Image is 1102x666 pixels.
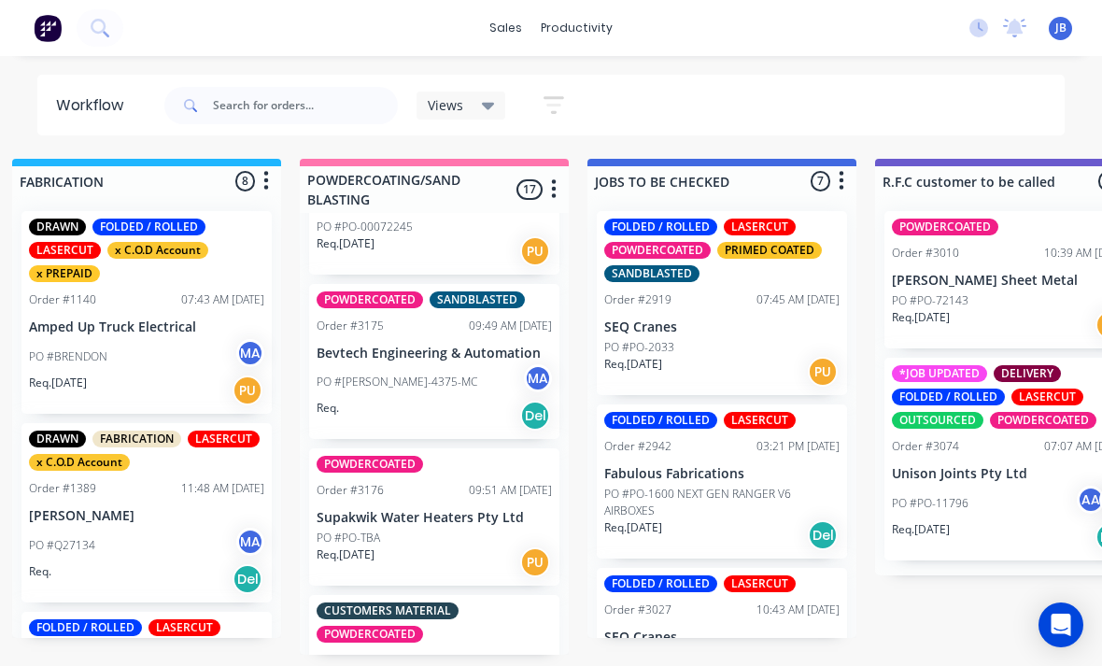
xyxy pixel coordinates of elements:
input: Search for orders... [213,87,398,124]
div: productivity [531,14,622,42]
div: Order #3027 [604,602,671,618]
p: PO #PO-TBA [317,530,380,546]
div: FABRICATION [92,431,181,447]
p: Req. [DATE] [317,546,374,563]
p: Req. [29,563,51,580]
div: sales [480,14,531,42]
div: OUTSOURCED [892,412,983,429]
div: POWDERCOATED [317,291,423,308]
div: POWDERCOATED [990,412,1096,429]
div: PU [808,357,838,387]
div: FOLDED / ROLLED [892,389,1005,405]
div: Order #3010 [892,245,959,262]
div: FOLDED / ROLLED [92,219,205,235]
p: PO #PO-00072245 [317,219,413,235]
div: LASERCUT [148,619,220,636]
div: FOLDED / ROLLED [604,412,717,429]
div: MA [524,364,552,392]
div: 09:51 AM [DATE] [469,482,552,499]
div: Order #3176 [317,482,384,499]
div: x C.O.D Account [29,454,130,471]
div: Del [520,401,550,431]
div: 07:45 AM [DATE] [756,291,840,308]
p: PO #PO-72143 [892,292,968,309]
div: LASERCUT [1011,389,1083,405]
div: LASERCUT [29,242,101,259]
div: DRAWNFABRICATIONLASERCUTx C.O.D AccountOrder #138911:48 AM [DATE][PERSON_NAME]PO #Q27134MAReq.Del [21,423,272,602]
div: Order #3074 [892,438,959,455]
div: 09:49 AM [DATE] [469,318,552,334]
div: x C.O.D Account [107,242,208,259]
div: POWDERCOATED [317,456,423,473]
div: FOLDED / ROLLED [29,619,142,636]
div: POWDERCOATED [892,219,998,235]
p: PO #PO-11796 [892,495,968,512]
div: PU [233,376,262,405]
div: Del [808,520,838,550]
div: POWDERCOATED [604,242,711,259]
p: Req. [DATE] [604,356,662,373]
p: Req. [DATE] [29,375,87,391]
p: PO #PO-1600 NEXT GEN RANGER V6 AIRBOXES [604,486,840,519]
div: 11:48 AM [DATE] [181,480,264,497]
div: SANDBLASTED [604,265,699,282]
div: FOLDED / ROLLEDLASERCUTPOWDERCOATEDPRIMED COATEDSANDBLASTEDOrder #291907:45 AM [DATE]SEQ CranesPO... [597,211,847,395]
div: LASERCUT [724,412,796,429]
div: Order #2919 [604,291,671,308]
p: Amped Up Truck Electrical [29,319,264,335]
span: JB [1055,20,1067,36]
div: 03:21 PM [DATE] [756,438,840,455]
p: SEQ Cranes [604,630,840,645]
p: [PERSON_NAME] [29,508,264,524]
div: MA [236,528,264,556]
img: Factory [34,14,62,42]
div: x PREPAID [29,265,100,282]
div: FOLDED / ROLLEDLASERCUTOrder #294203:21 PM [DATE]Fabulous FabricationsPO #PO-1600 NEXT GEN RANGER... [597,404,847,559]
div: PRIMED COATED [717,242,822,259]
div: MA [236,339,264,367]
p: Req. [DATE] [604,519,662,536]
div: LASERCUT [724,219,796,235]
div: LASERCUT [724,575,796,592]
div: POWDERCOATED [317,626,423,643]
div: Workflow [56,94,133,117]
div: DRAWNFOLDED / ROLLEDLASERCUTx C.O.D Accountx PREPAIDOrder #114007:43 AM [DATE]Amped Up Truck Elec... [21,211,272,414]
span: Views [428,95,463,115]
div: LASERCUT [188,431,260,447]
div: DELIVERY [994,365,1061,382]
div: FOLDED / ROLLED [604,575,717,592]
p: [PERSON_NAME] Sheet Metal [317,199,552,215]
p: Fabulous Fabrications [604,466,840,482]
div: Order #2942 [604,438,671,455]
p: PO #BRENDON [29,348,107,365]
p: Bevtech Engineering & Automation [317,346,552,361]
div: 10:43 AM [DATE] [756,602,840,618]
p: Req. [DATE] [317,235,374,252]
div: Open Intercom Messenger [1038,602,1083,647]
p: Req. [DATE] [892,521,950,538]
div: PU [520,547,550,577]
div: POWDERCOATEDOrder #317609:51 AM [DATE]Supakwik Water Heaters Pty LtdPO #PO-TBAReq.[DATE]PU [309,448,559,586]
div: Order #1389 [29,480,96,497]
p: Req. [317,400,339,417]
p: SEQ Cranes [604,319,840,335]
div: POWDERCOATEDSANDBLASTEDOrder #317509:49 AM [DATE]Bevtech Engineering & AutomationPO #[PERSON_NAME... [309,284,559,440]
div: CUSTOMERS MATERIAL [317,602,459,619]
div: *JOB UPDATED [892,365,987,382]
div: Del [233,564,262,594]
p: Supakwik Water Heaters Pty Ltd [317,510,552,526]
div: Order #1140 [29,291,96,308]
div: PU [520,236,550,266]
div: SANDBLASTED [430,291,525,308]
p: PO #PO-2033 [604,339,674,356]
div: 07:43 AM [DATE] [181,291,264,308]
p: PO #Q27134 [29,537,95,554]
div: DRAWN [29,219,86,235]
p: PO #[PERSON_NAME]-4375-MC [317,374,477,390]
div: DRAWN [29,431,86,447]
p: Req. [DATE] [892,309,950,326]
div: FOLDED / ROLLED [604,219,717,235]
div: Order #3175 [317,318,384,334]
